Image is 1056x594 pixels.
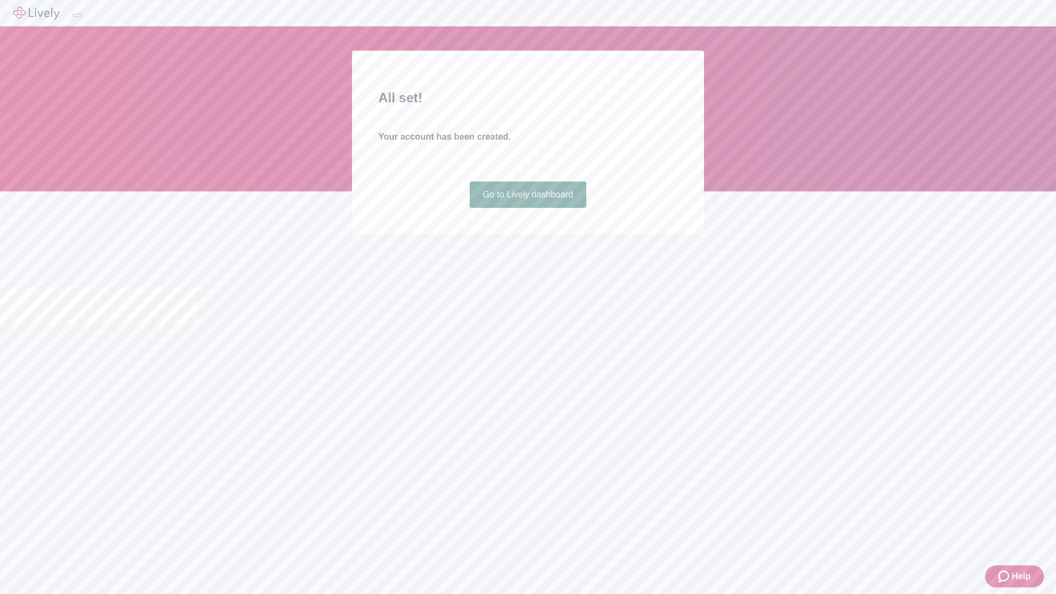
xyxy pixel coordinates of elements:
[998,570,1011,583] svg: Zendesk support icon
[73,14,81,17] button: Log out
[985,565,1044,587] button: Zendesk support iconHelp
[1011,570,1031,583] span: Help
[13,7,59,20] img: Lively
[470,182,587,208] a: Go to Lively dashboard
[378,88,678,108] h2: All set!
[378,130,678,144] h4: Your account has been created.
